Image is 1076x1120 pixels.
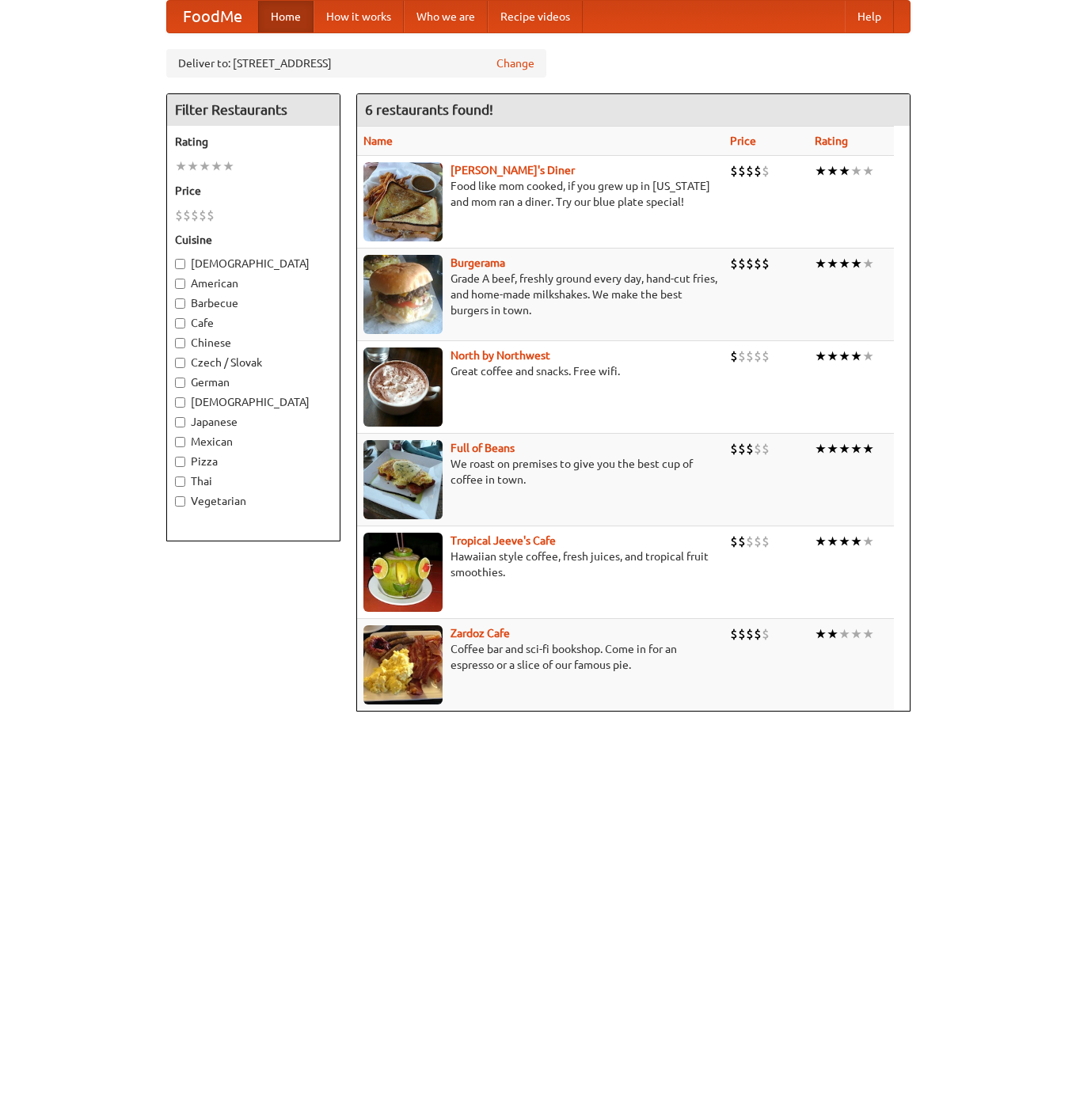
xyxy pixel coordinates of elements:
[850,162,862,180] li: ★
[746,440,754,457] li: $
[211,158,222,175] li: ★
[175,473,332,489] label: Thai
[862,162,874,180] li: ★
[363,625,443,704] img: zardoz.jpg
[496,55,534,71] a: Change
[175,394,332,410] label: [DEMOGRAPHIC_DATA]
[827,347,838,365] li: ★
[746,255,754,272] li: $
[175,134,332,150] h5: Rating
[175,256,332,271] label: [DEMOGRAPHIC_DATA]
[363,162,443,241] img: sallys.jpg
[850,533,862,550] li: ★
[762,625,770,643] li: $
[175,358,185,368] input: Czech / Slovak
[738,533,746,550] li: $
[738,162,746,180] li: $
[838,347,850,365] li: ★
[175,315,332,331] label: Cafe
[850,255,862,272] li: ★
[175,207,183,224] li: $
[845,1,894,32] a: Help
[451,442,515,454] b: Full of Beans
[363,135,393,147] a: Name
[738,440,746,457] li: $
[815,533,827,550] li: ★
[815,135,848,147] a: Rating
[207,207,215,224] li: $
[746,625,754,643] li: $
[730,162,738,180] li: $
[730,135,756,147] a: Price
[222,158,234,175] li: ★
[175,496,185,507] input: Vegetarian
[258,1,314,32] a: Home
[838,440,850,457] li: ★
[175,338,185,348] input: Chinese
[730,533,738,550] li: $
[838,255,850,272] li: ★
[827,440,838,457] li: ★
[838,625,850,643] li: ★
[754,347,762,365] li: $
[838,162,850,180] li: ★
[363,641,717,673] p: Coffee bar and sci-fi bookshop. Come in for an espresso or a slice of our famous pie.
[730,255,738,272] li: $
[730,347,738,365] li: $
[850,440,862,457] li: ★
[762,440,770,457] li: $
[838,533,850,550] li: ★
[187,158,199,175] li: ★
[827,255,838,272] li: ★
[365,102,493,117] ng-pluralize: 6 restaurants found!
[746,347,754,365] li: $
[175,298,185,309] input: Barbecue
[191,207,199,224] li: $
[815,347,827,365] li: ★
[175,279,185,289] input: American
[827,625,838,643] li: ★
[762,162,770,180] li: $
[815,440,827,457] li: ★
[488,1,583,32] a: Recipe videos
[175,318,185,328] input: Cafe
[451,349,550,362] a: North by Northwest
[166,49,546,78] div: Deliver to: [STREET_ADDRESS]
[451,534,556,547] a: Tropical Jeeve's Cafe
[175,493,332,509] label: Vegetarian
[730,625,738,643] li: $
[175,434,332,450] label: Mexican
[175,295,332,311] label: Barbecue
[862,533,874,550] li: ★
[199,158,211,175] li: ★
[815,162,827,180] li: ★
[827,162,838,180] li: ★
[746,162,754,180] li: $
[762,255,770,272] li: $
[314,1,404,32] a: How it works
[738,625,746,643] li: $
[363,549,717,580] p: Hawaiian style coffee, fresh juices, and tropical fruit smoothies.
[363,533,443,612] img: jeeves.jpg
[738,255,746,272] li: $
[199,207,207,224] li: $
[754,440,762,457] li: $
[827,533,838,550] li: ★
[363,363,717,379] p: Great coffee and snacks. Free wifi.
[175,158,187,175] li: ★
[363,271,717,318] p: Grade A beef, freshly ground every day, hand-cut fries, and home-made milkshakes. We make the bes...
[451,627,510,640] a: Zardoz Cafe
[183,207,191,224] li: $
[175,232,332,248] h5: Cuisine
[363,440,443,519] img: beans.jpg
[862,255,874,272] li: ★
[746,533,754,550] li: $
[754,533,762,550] li: $
[850,625,862,643] li: ★
[175,417,185,427] input: Japanese
[175,414,332,430] label: Japanese
[451,256,505,269] a: Burgerama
